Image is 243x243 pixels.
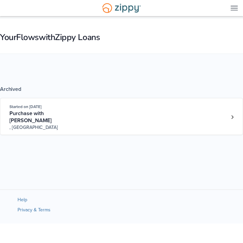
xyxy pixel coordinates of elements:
[9,124,70,131] span: , [GEOGRAPHIC_DATA]
[18,207,51,213] a: Privacy & Terms
[9,110,52,124] span: Purchase with [PERSON_NAME]
[227,112,237,122] a: Loan number 3937611
[9,104,41,109] span: Started on [DATE]
[18,197,27,203] a: Help
[231,5,238,10] img: Mobile Dropdown Menu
